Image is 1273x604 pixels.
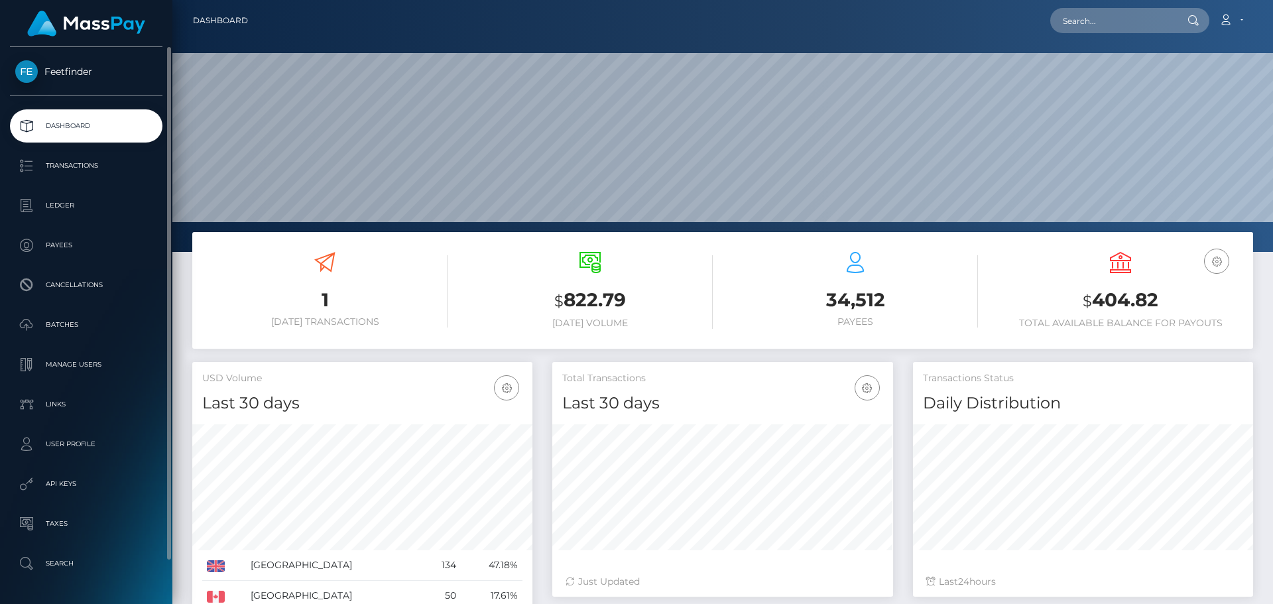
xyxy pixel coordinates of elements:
[467,318,713,329] h6: [DATE] Volume
[246,550,423,581] td: [GEOGRAPHIC_DATA]
[10,66,162,78] span: Feetfinder
[27,11,145,36] img: MassPay Logo
[566,575,879,589] div: Just Updated
[10,269,162,302] a: Cancellations
[554,292,564,310] small: $
[15,434,157,454] p: User Profile
[202,392,522,415] h4: Last 30 days
[15,196,157,215] p: Ledger
[15,514,157,534] p: Taxes
[207,591,225,603] img: CA.png
[10,428,162,461] a: User Profile
[958,575,969,587] span: 24
[15,235,157,255] p: Payees
[10,348,162,381] a: Manage Users
[923,372,1243,385] h5: Transactions Status
[15,315,157,335] p: Batches
[207,560,225,572] img: GB.png
[15,156,157,176] p: Transactions
[1050,8,1175,33] input: Search...
[10,109,162,143] a: Dashboard
[15,60,38,83] img: Feetfinder
[467,287,713,314] h3: 822.79
[923,392,1243,415] h4: Daily Distribution
[733,316,978,328] h6: Payees
[15,275,157,295] p: Cancellations
[998,287,1243,314] h3: 404.82
[15,355,157,375] p: Manage Users
[423,550,461,581] td: 134
[10,547,162,580] a: Search
[1083,292,1092,310] small: $
[10,149,162,182] a: Transactions
[193,7,248,34] a: Dashboard
[15,474,157,494] p: API Keys
[15,554,157,574] p: Search
[926,575,1240,589] div: Last hours
[10,229,162,262] a: Payees
[562,392,882,415] h4: Last 30 days
[10,308,162,341] a: Batches
[10,467,162,501] a: API Keys
[10,388,162,421] a: Links
[562,372,882,385] h5: Total Transactions
[15,394,157,414] p: Links
[202,287,448,313] h3: 1
[15,116,157,136] p: Dashboard
[998,318,1243,329] h6: Total Available Balance for Payouts
[202,372,522,385] h5: USD Volume
[461,550,522,581] td: 47.18%
[202,316,448,328] h6: [DATE] Transactions
[10,507,162,540] a: Taxes
[733,287,978,313] h3: 34,512
[10,189,162,222] a: Ledger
